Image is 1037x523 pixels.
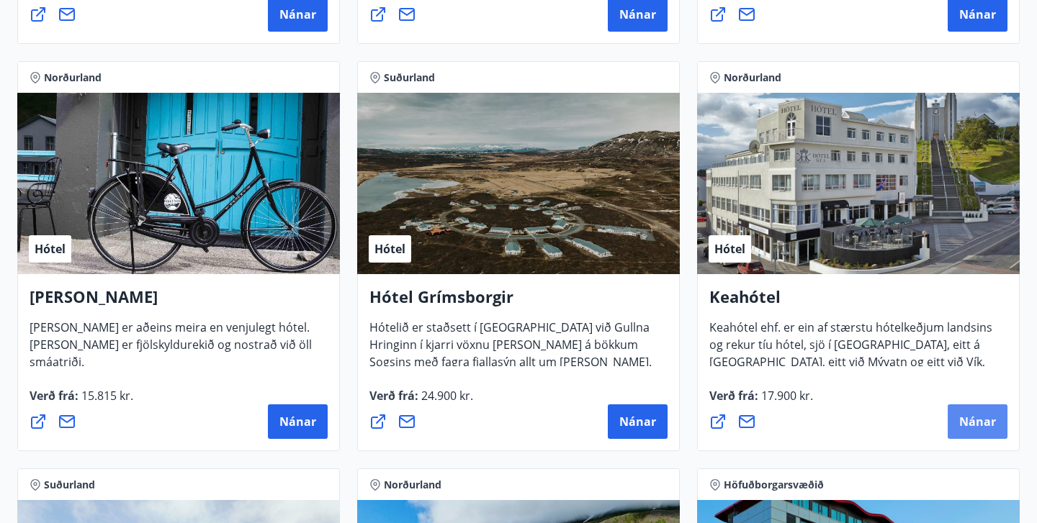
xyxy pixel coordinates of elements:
[948,404,1007,439] button: Nánar
[369,388,473,415] span: Verð frá :
[384,478,441,492] span: Norðurland
[724,478,824,492] span: Höfuðborgarsvæðið
[30,286,328,319] h4: [PERSON_NAME]
[758,388,813,404] span: 17.900 kr.
[374,241,405,257] span: Hótel
[619,414,656,429] span: Nánar
[30,319,312,381] span: [PERSON_NAME] er aðeins meira en venjulegt hótel. [PERSON_NAME] er fjölskyldurekið og nostrað við...
[35,241,66,257] span: Hótel
[369,286,668,319] h4: Hótel Grímsborgir
[724,71,781,85] span: Norðurland
[44,71,102,85] span: Norðurland
[619,6,656,22] span: Nánar
[959,6,996,22] span: Nánar
[268,404,328,439] button: Nánar
[709,319,992,416] span: Keahótel ehf. er ein af stærstu hótelkeðjum landsins og rekur tíu hótel, sjö í [GEOGRAPHIC_DATA],...
[30,388,133,415] span: Verð frá :
[384,71,435,85] span: Suðurland
[714,241,745,257] span: Hótel
[279,414,316,429] span: Nánar
[418,388,473,404] span: 24.900 kr.
[369,319,652,416] span: Hótelið er staðsett í [GEOGRAPHIC_DATA] við Gullna Hringinn í kjarri vöxnu [PERSON_NAME] á bökkum...
[709,286,1007,319] h4: Keahótel
[44,478,95,492] span: Suðurland
[959,414,996,429] span: Nánar
[279,6,316,22] span: Nánar
[78,388,133,404] span: 15.815 kr.
[608,404,668,439] button: Nánar
[709,388,813,415] span: Verð frá :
